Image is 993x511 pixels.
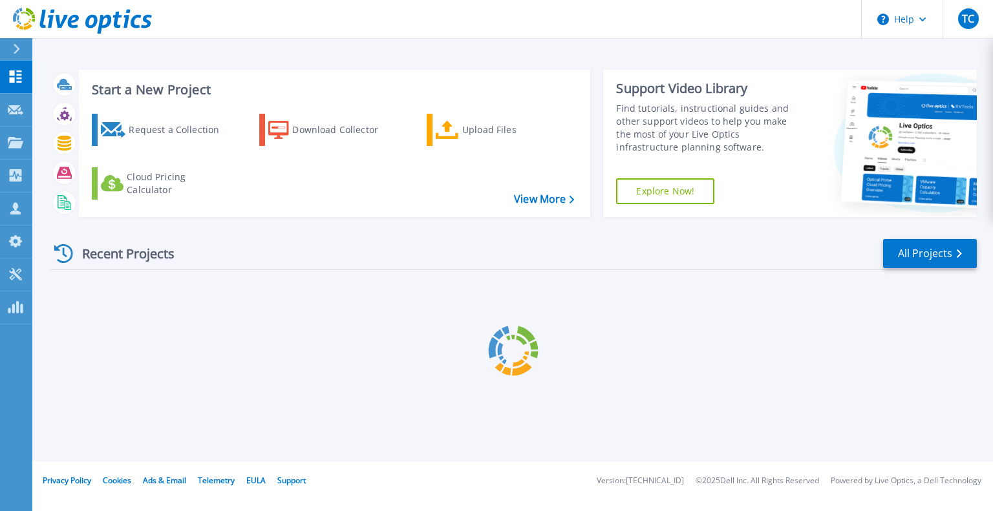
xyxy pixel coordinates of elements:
a: Upload Files [427,114,571,146]
a: Ads & Email [143,475,186,486]
a: Privacy Policy [43,475,91,486]
div: Upload Files [462,117,566,143]
div: Support Video Library [616,80,804,97]
div: Recent Projects [50,238,192,269]
li: © 2025 Dell Inc. All Rights Reserved [696,477,819,485]
div: Find tutorials, instructional guides and other support videos to help you make the most of your L... [616,102,804,154]
a: Explore Now! [616,178,714,204]
a: Request a Collection [92,114,236,146]
a: All Projects [883,239,977,268]
a: Support [277,475,306,486]
span: TC [962,14,974,24]
a: Cookies [103,475,131,486]
li: Version: [TECHNICAL_ID] [597,477,684,485]
h3: Start a New Project [92,83,574,97]
li: Powered by Live Optics, a Dell Technology [831,477,981,485]
a: Telemetry [198,475,235,486]
a: Cloud Pricing Calculator [92,167,236,200]
div: Download Collector [292,117,396,143]
div: Cloud Pricing Calculator [127,171,230,196]
a: Download Collector [259,114,403,146]
a: View More [514,193,574,205]
a: EULA [246,475,266,486]
div: Request a Collection [129,117,232,143]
